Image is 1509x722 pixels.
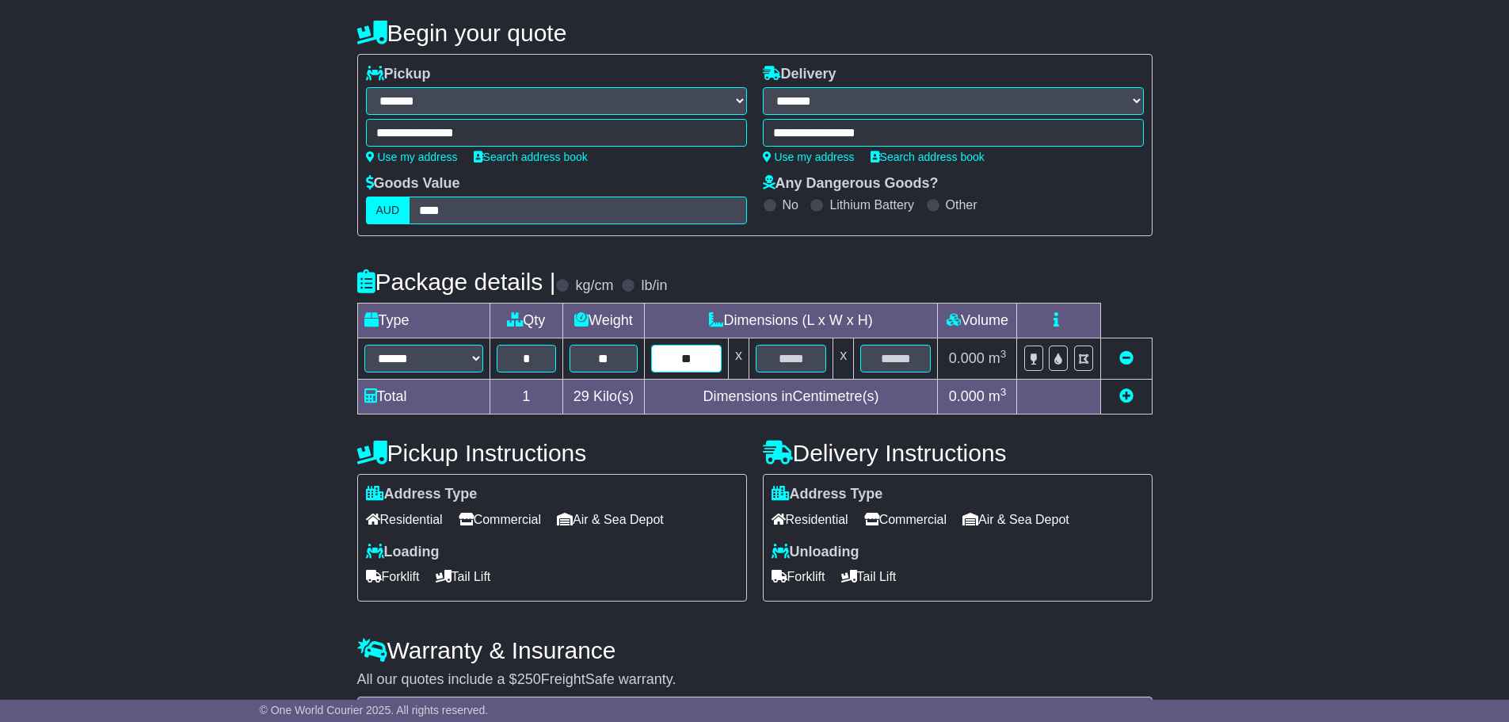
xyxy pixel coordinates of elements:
td: x [833,338,854,380]
label: Delivery [763,66,836,83]
sup: 3 [1000,386,1007,398]
label: Unloading [772,544,859,561]
span: Tail Lift [436,564,491,589]
a: Use my address [366,151,458,163]
label: Address Type [772,486,883,503]
h4: Package details | [357,269,556,295]
h4: Pickup Instructions [357,440,747,466]
td: Dimensions in Centimetre(s) [644,380,938,414]
a: Use my address [763,151,855,163]
label: Goods Value [366,175,460,193]
h4: Warranty & Insurance [357,637,1153,663]
span: © One World Courier 2025. All rights reserved. [260,704,489,716]
label: Any Dangerous Goods? [763,175,939,193]
a: Add new item [1119,388,1134,404]
span: m [989,350,1007,366]
span: 250 [517,671,541,687]
span: Air & Sea Depot [557,507,664,532]
span: Forklift [772,564,825,589]
span: Commercial [459,507,541,532]
label: Other [946,197,977,212]
td: Total [357,380,490,414]
label: Address Type [366,486,478,503]
td: Kilo(s) [563,380,645,414]
td: Weight [563,304,645,338]
td: x [728,338,749,380]
sup: 3 [1000,348,1007,360]
a: Remove this item [1119,350,1134,366]
label: lb/in [641,277,667,295]
span: Commercial [864,507,947,532]
span: 29 [573,388,589,404]
td: Dimensions (L x W x H) [644,304,938,338]
span: Residential [366,507,443,532]
span: 0.000 [949,388,985,404]
td: Type [357,304,490,338]
h4: Delivery Instructions [763,440,1153,466]
span: Air & Sea Depot [962,507,1069,532]
a: Search address book [871,151,985,163]
label: Lithium Battery [829,197,914,212]
label: Pickup [366,66,431,83]
h4: Begin your quote [357,20,1153,46]
span: Residential [772,507,848,532]
span: Forklift [366,564,420,589]
td: Qty [490,304,563,338]
label: kg/cm [575,277,613,295]
td: Volume [938,304,1017,338]
a: Search address book [474,151,588,163]
span: Tail Lift [841,564,897,589]
label: Loading [366,544,440,561]
label: AUD [366,197,410,224]
span: m [989,388,1007,404]
td: 1 [490,380,563,414]
span: 0.000 [949,350,985,366]
div: All our quotes include a $ FreightSafe warranty. [357,671,1153,689]
label: No [783,197,798,212]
